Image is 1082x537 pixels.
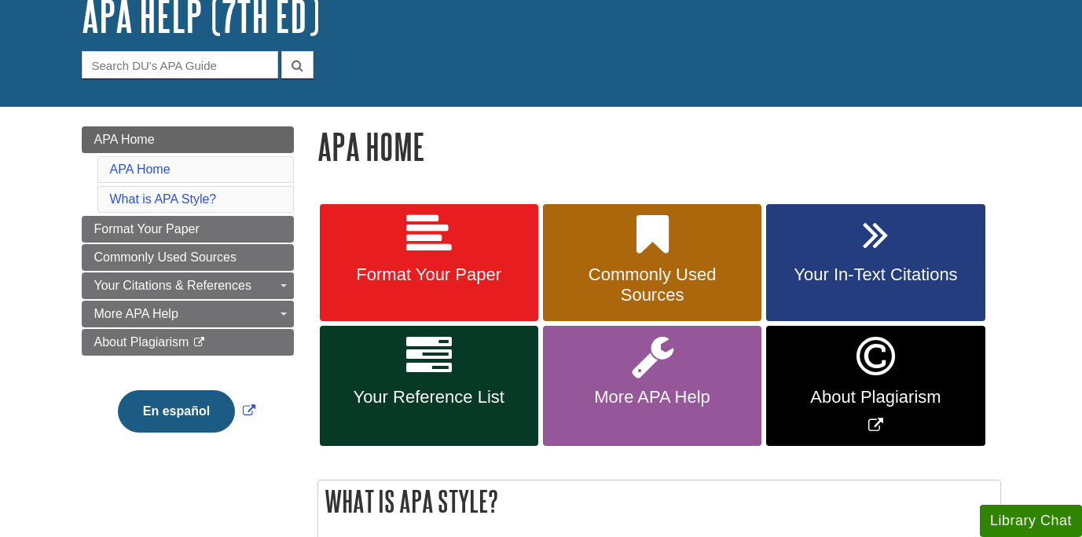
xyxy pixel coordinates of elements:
a: Your Reference List [320,326,538,446]
span: Format Your Paper [94,222,200,236]
a: More APA Help [82,301,294,327]
a: APA Home [110,163,171,176]
span: Commonly Used Sources [555,265,750,305]
h2: What is APA Style? [318,480,1000,522]
span: More APA Help [555,387,750,407]
span: Your In-Text Citations [778,265,973,285]
a: Link opens in new window [766,326,985,446]
a: Commonly Used Sources [82,244,294,271]
span: About Plagiarism [778,387,973,407]
span: About Plagiarism [94,335,189,349]
a: More APA Help [543,326,761,446]
span: Format Your Paper [332,265,526,285]
a: Your In-Text Citations [766,204,985,322]
a: What is APA Style? [110,192,217,206]
span: More APA Help [94,307,178,320]
a: Your Citations & References [82,272,294,299]
span: APA Home [94,133,155,146]
a: Commonly Used Sources [543,204,761,322]
a: Format Your Paper [320,204,538,322]
a: Link opens in new window [114,404,259,418]
span: Your Citations & References [94,279,251,292]
button: Library Chat [980,505,1082,537]
a: About Plagiarism [82,329,294,356]
i: This link opens in a new window [193,338,206,348]
a: Format Your Paper [82,216,294,243]
a: APA Home [82,126,294,153]
div: Guide Page Menu [82,126,294,459]
span: Commonly Used Sources [94,250,237,264]
span: Your Reference List [332,387,526,407]
input: Search DU's APA Guide [82,51,278,79]
button: En español [118,390,235,433]
h1: APA Home [317,126,1001,166]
